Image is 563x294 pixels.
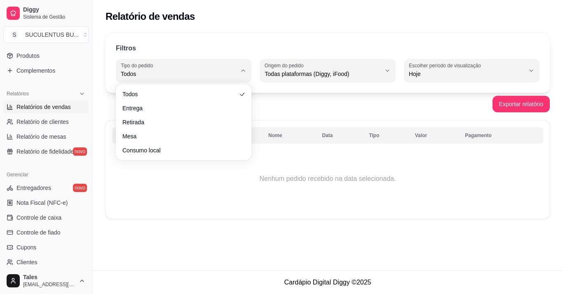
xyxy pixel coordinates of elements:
th: Tipo [364,127,410,144]
th: Pagamento [460,127,543,144]
div: Gerenciar [3,168,89,181]
span: Complementos [16,66,55,75]
span: Tales [23,274,75,281]
span: Todas plataformas (Diggy, iFood) [265,70,380,78]
span: Sistema de Gestão [23,14,85,20]
label: Origem do pedido [265,62,306,69]
span: Relatórios de vendas [16,103,71,111]
span: Produtos [16,52,40,60]
span: Nota Fiscal (NFC-e) [16,199,68,207]
span: S [10,31,19,39]
span: Mesa [122,132,237,140]
th: Valor [410,127,460,144]
span: Relatório de mesas [16,133,66,141]
span: Consumo local [122,146,237,154]
span: Controle de fiado [16,228,61,237]
span: Todos [122,90,237,98]
span: Entrega [122,104,237,112]
button: Exportar relatório [493,96,550,112]
th: N.pedido [112,127,183,144]
span: Cupons [16,243,36,251]
td: Nenhum pedido recebido na data selecionada. [112,146,543,212]
span: Retirada [122,118,237,126]
th: Nome [263,127,317,144]
span: Relatório de fidelidade [16,147,74,156]
h2: Relatório de vendas [106,10,195,23]
label: Tipo do pedido [121,62,156,69]
th: Data [317,127,364,144]
footer: Cardápio Digital Diggy © 2025 [92,270,563,294]
span: Relatórios [7,90,29,97]
span: Clientes [16,258,38,266]
span: Controle de caixa [16,213,61,222]
span: Hoje [409,70,525,78]
span: Entregadores [16,184,51,192]
button: Select a team [3,26,89,43]
label: Escolher período de visualização [409,62,483,69]
div: SUCULENTUS BU ... [25,31,79,39]
span: [EMAIL_ADDRESS][DOMAIN_NAME] [23,281,75,288]
p: Filtros [116,43,136,53]
span: Diggy [23,6,85,14]
span: Todos [121,70,237,78]
span: Relatório de clientes [16,118,69,126]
